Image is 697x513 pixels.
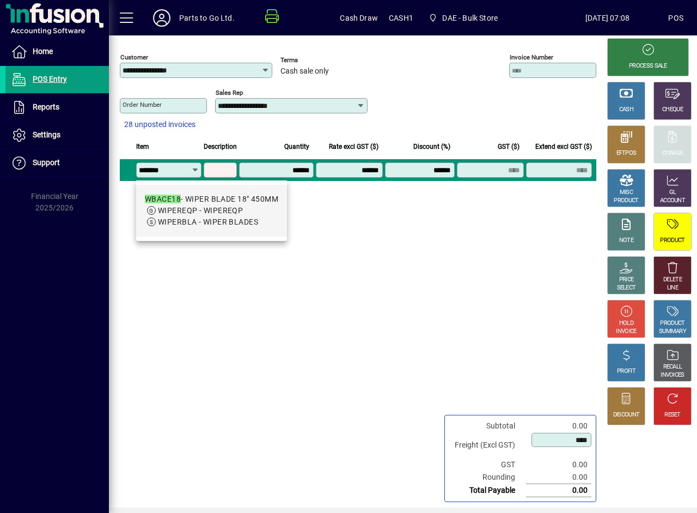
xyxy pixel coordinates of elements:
[663,276,682,284] div: DELETE
[33,102,59,111] span: Reports
[145,194,278,205] div: - WIPER BLADE 18" 450MM
[158,206,243,215] span: WIPEREQP - WIPEREQP
[617,367,635,376] div: PROFIT
[389,9,413,27] span: CASH1
[660,237,684,245] div: PRODUCT
[158,218,258,226] span: WIPERBLA - WIPER BLADES
[614,197,638,205] div: PRODUCT
[136,141,149,153] span: Item
[526,458,591,471] td: 0.00
[619,276,634,284] div: PRICE
[280,67,329,76] span: Cash sale only
[659,328,686,336] div: SUMMARY
[33,47,53,56] span: Home
[340,9,378,27] span: Cash Draw
[668,9,683,27] div: POS
[5,38,109,65] a: Home
[204,141,237,153] span: Description
[498,141,519,153] span: GST ($)
[33,75,67,83] span: POS Entry
[216,89,243,96] mat-label: Sales rep
[619,237,633,245] div: NOTE
[535,141,592,153] span: Extend excl GST ($)
[662,106,683,114] div: CHEQUE
[120,115,200,135] button: 28 unposted invoices
[547,9,669,27] span: [DATE] 07:08
[33,130,60,139] span: Settings
[667,284,678,292] div: LINE
[449,458,526,471] td: GST
[145,195,181,203] em: WBACE18
[179,9,235,27] div: Parts to Go Ltd.
[616,328,636,336] div: INVOICE
[449,420,526,432] td: Subtotal
[442,9,498,27] span: DAE - Bulk Store
[120,53,148,61] mat-label: Customer
[449,484,526,497] td: Total Payable
[5,149,109,177] a: Support
[661,371,684,379] div: INVOICES
[5,94,109,121] a: Reports
[662,149,683,158] div: CHARGE
[526,484,591,497] td: 0.00
[413,141,450,153] span: Discount (%)
[620,189,633,197] div: MISC
[613,411,639,419] div: DISCOUNT
[136,185,287,237] mat-option: WBACE18 - WIPER BLADE 18" 450MM
[616,149,637,158] div: EFTPOS
[526,420,591,432] td: 0.00
[660,197,685,205] div: ACCOUNT
[663,363,682,371] div: RECALL
[5,122,109,149] a: Settings
[619,319,633,328] div: HOLD
[449,432,526,458] td: Freight (Excl GST)
[33,158,60,167] span: Support
[280,57,346,64] span: Terms
[284,141,309,153] span: Quantity
[664,411,681,419] div: RESET
[619,106,633,114] div: CASH
[617,284,636,292] div: SELECT
[449,471,526,484] td: Rounding
[510,53,553,61] mat-label: Invoice number
[424,8,502,28] span: DAE - Bulk Store
[144,8,179,28] button: Profile
[669,189,676,197] div: GL
[660,319,684,328] div: PRODUCT
[629,62,667,70] div: PROCESS SALE
[329,141,378,153] span: Rate excl GST ($)
[123,101,162,108] mat-label: Order number
[124,119,195,130] span: 28 unposted invoices
[526,471,591,484] td: 0.00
